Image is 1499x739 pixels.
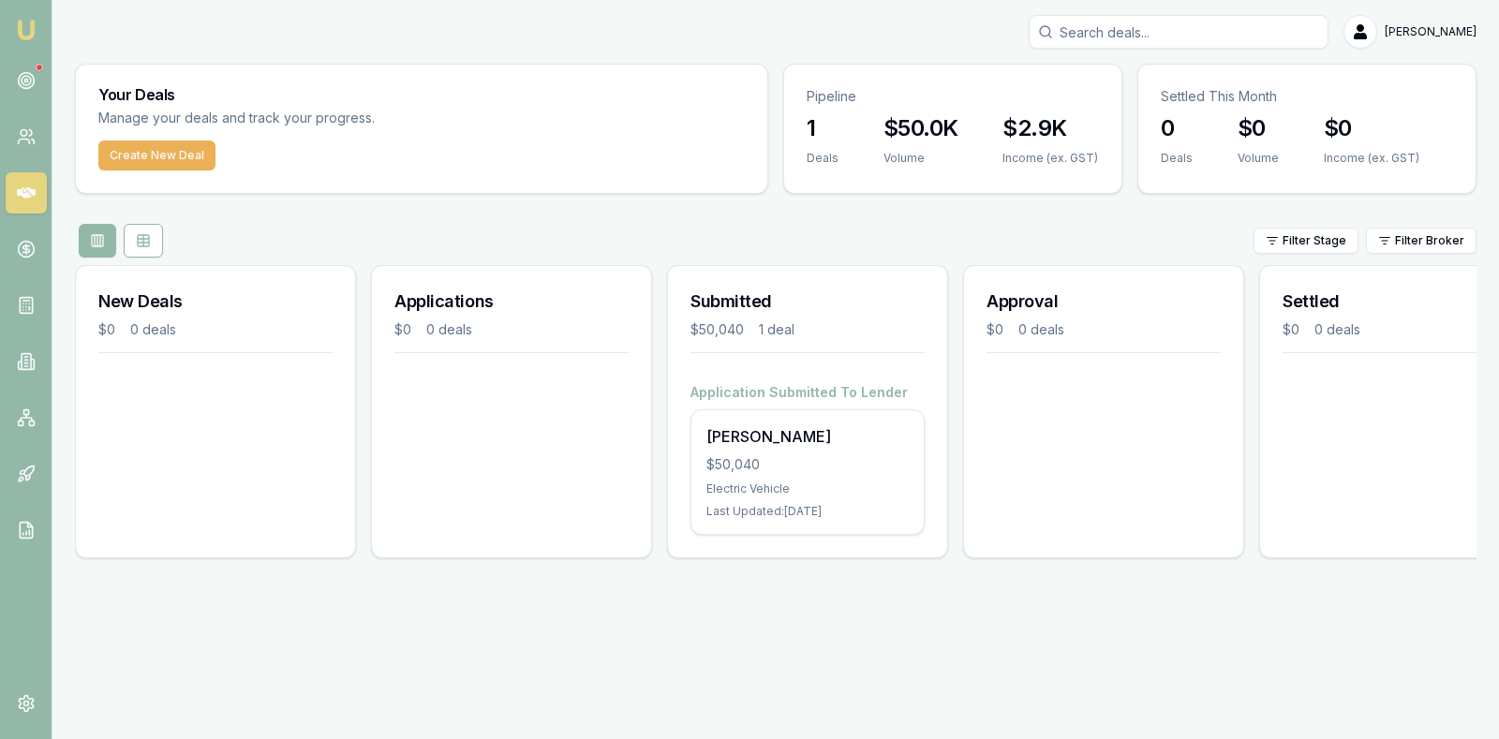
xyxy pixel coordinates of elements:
[1029,15,1328,49] input: Search deals
[807,87,1099,106] p: Pipeline
[690,383,925,402] h4: Application Submitted To Lender
[987,320,1003,339] div: $0
[1395,233,1464,248] span: Filter Broker
[394,288,629,315] h3: Applications
[98,140,215,170] button: Create New Deal
[1238,113,1279,143] h3: $0
[1002,113,1098,143] h3: $2.9K
[1385,24,1477,39] span: [PERSON_NAME]
[1324,151,1419,166] div: Income (ex. GST)
[1314,320,1360,339] div: 0 deals
[15,19,37,41] img: emu-icon-u.png
[1161,151,1193,166] div: Deals
[98,108,578,129] p: Manage your deals and track your progress.
[1238,151,1279,166] div: Volume
[1283,233,1346,248] span: Filter Stage
[1161,87,1453,106] p: Settled This Month
[1366,228,1477,254] button: Filter Broker
[807,113,839,143] h3: 1
[394,320,411,339] div: $0
[987,288,1221,315] h3: Approval
[1283,320,1299,339] div: $0
[807,151,839,166] div: Deals
[690,288,925,315] h3: Submitted
[759,320,794,339] div: 1 deal
[1254,228,1358,254] button: Filter Stage
[883,151,957,166] div: Volume
[883,113,957,143] h3: $50.0K
[98,320,115,339] div: $0
[706,481,909,496] div: Electric Vehicle
[1324,113,1419,143] h3: $0
[706,425,909,448] div: [PERSON_NAME]
[98,87,745,102] h3: Your Deals
[130,320,176,339] div: 0 deals
[706,504,909,519] div: Last Updated: [DATE]
[690,320,744,339] div: $50,040
[98,288,333,315] h3: New Deals
[1018,320,1064,339] div: 0 deals
[1161,113,1193,143] h3: 0
[1002,151,1098,166] div: Income (ex. GST)
[706,455,909,474] div: $50,040
[426,320,472,339] div: 0 deals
